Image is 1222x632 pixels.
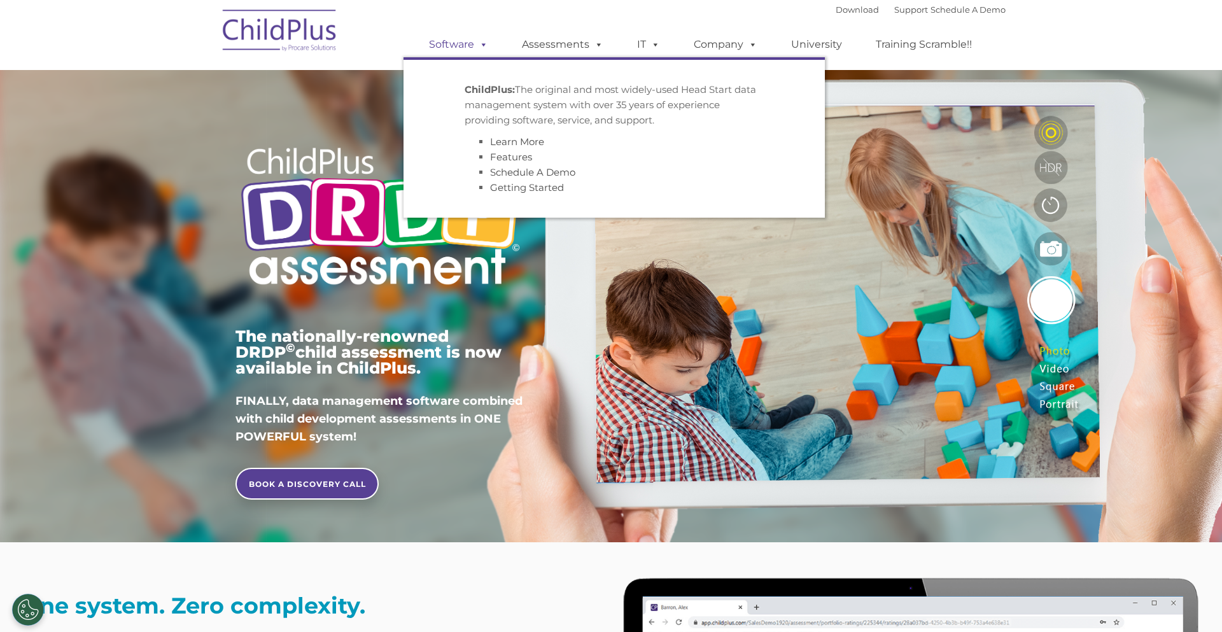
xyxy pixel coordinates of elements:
a: Download [836,4,879,15]
a: Features [490,151,532,163]
sup: © [286,341,295,355]
a: Assessments [509,32,616,57]
a: Schedule A Demo [490,166,575,178]
strong: ChildPlus: [465,83,515,95]
a: Schedule A Demo [931,4,1006,15]
a: BOOK A DISCOVERY CALL [235,468,379,500]
img: ChildPlus by Procare Solutions [216,1,344,64]
span: The nationally-renowned DRDP child assessment is now available in ChildPlus. [235,327,502,377]
p: The original and most widely-used Head Start data management system with over 35 years of experie... [465,82,764,128]
img: Copyright - DRDP Logo Light [235,130,524,306]
a: Getting Started [490,181,564,193]
font: | [836,4,1006,15]
a: Software [416,32,501,57]
a: Training Scramble!! [863,32,985,57]
a: University [778,32,855,57]
a: Company [681,32,770,57]
span: FINALLY, data management software combined with child development assessments in ONE POWERFUL sys... [235,394,523,444]
a: IT [624,32,673,57]
a: Learn More [490,136,544,148]
a: Support [894,4,928,15]
strong: One system. Zero complexity. [20,592,365,619]
button: Cookies Settings [12,594,44,626]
